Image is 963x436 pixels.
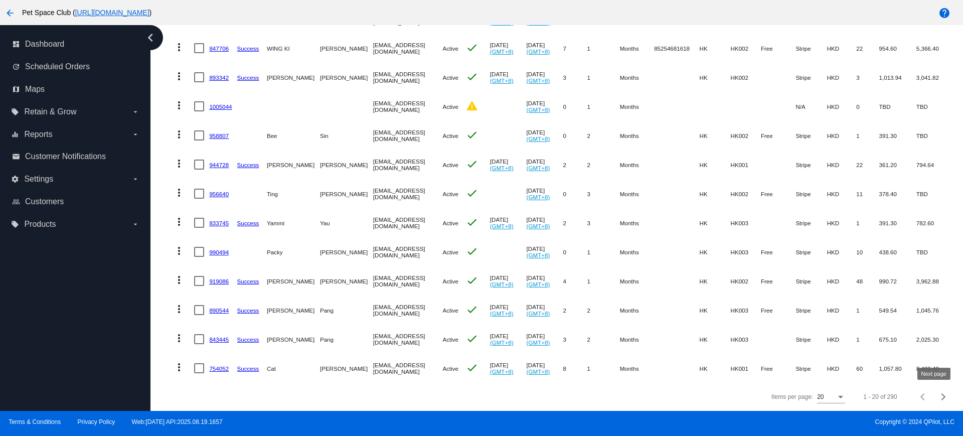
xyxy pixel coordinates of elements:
mat-cell: HK003 [731,325,761,354]
mat-cell: 60 [856,354,879,383]
mat-cell: [EMAIL_ADDRESS][DOMAIN_NAME] [373,208,443,237]
mat-icon: check [466,158,478,170]
mat-cell: HKD [827,63,857,92]
span: Active [442,103,458,110]
mat-cell: 10 [856,237,879,266]
a: 956640 [209,191,229,197]
span: Active [442,278,458,284]
mat-icon: check [466,274,478,286]
mat-icon: more_vert [173,303,185,315]
span: Dashboard [25,40,64,49]
span: Active [442,336,458,343]
mat-cell: [EMAIL_ADDRESS][DOMAIN_NAME] [373,325,443,354]
mat-cell: Packy [267,237,320,266]
mat-cell: Months [620,150,654,179]
a: (GMT+8) [490,339,514,346]
a: (GMT+8) [527,194,550,200]
mat-cell: HKD [827,354,857,383]
mat-cell: [DATE] [527,121,563,150]
mat-cell: Months [620,121,654,150]
mat-cell: TBD [916,179,952,208]
mat-icon: check [466,187,478,199]
mat-cell: [EMAIL_ADDRESS][DOMAIN_NAME] [373,34,443,63]
mat-cell: [DATE] [527,208,563,237]
a: (GMT+8) [527,106,550,113]
mat-icon: more_vert [173,70,185,82]
mat-cell: HK002 [731,63,761,92]
mat-cell: N/A [795,92,827,121]
i: arrow_drop_down [131,108,139,116]
mat-cell: Stripe [795,34,827,63]
a: map Maps [12,81,139,97]
mat-cell: [DATE] [527,325,563,354]
mat-cell: 1 [587,92,619,121]
i: dashboard [12,40,20,48]
mat-cell: [EMAIL_ADDRESS][DOMAIN_NAME] [373,63,443,92]
mat-cell: [DATE] [527,63,563,92]
mat-cell: 2 [563,150,587,179]
span: 20 [817,393,824,400]
mat-cell: 85254681618 [654,34,699,63]
span: Active [442,132,458,139]
i: local_offer [11,220,19,228]
span: Active [442,365,458,372]
mat-cell: [DATE] [490,325,527,354]
mat-cell: Months [620,325,654,354]
a: (GMT+8) [527,165,550,171]
mat-cell: 3 [587,208,619,237]
span: Reports [24,130,52,139]
span: Maps [25,85,45,94]
span: Active [442,74,458,81]
a: Success [237,365,259,372]
mat-cell: 3,962.88 [916,266,952,296]
mat-cell: HK [700,208,731,237]
mat-cell: Months [620,354,654,383]
mat-cell: 1 [856,121,879,150]
mat-icon: more_vert [173,128,185,140]
div: Items per page: [771,393,813,400]
span: Customers [25,197,64,206]
mat-cell: [EMAIL_ADDRESS][DOMAIN_NAME] [373,296,443,325]
i: email [12,153,20,161]
mat-cell: [DATE] [527,237,563,266]
mat-cell: HKD [827,266,857,296]
mat-cell: 2 [587,121,619,150]
mat-cell: Months [620,266,654,296]
span: Customer Notifications [25,152,106,161]
mat-cell: HKD [827,237,857,266]
i: arrow_drop_down [131,220,139,228]
mat-cell: Ting [267,179,320,208]
mat-cell: Months [620,208,654,237]
mat-cell: 1 [587,266,619,296]
a: 990494 [209,249,229,255]
span: Active [442,307,458,314]
mat-cell: [PERSON_NAME] [267,296,320,325]
mat-cell: HK [700,63,731,92]
mat-cell: 4 [563,266,587,296]
mat-cell: 0 [563,237,587,266]
mat-cell: Months [620,92,654,121]
mat-cell: [EMAIL_ADDRESS][DOMAIN_NAME] [373,354,443,383]
mat-cell: 1 [587,34,619,63]
mat-cell: TBD [916,237,952,266]
mat-cell: 22 [856,150,879,179]
span: Active [442,220,458,226]
span: Active [442,45,458,52]
a: 958807 [209,132,229,139]
mat-icon: more_vert [173,361,185,373]
mat-cell: [DATE] [490,34,527,63]
mat-cell: 794.64 [916,150,952,179]
mat-cell: 2 [563,208,587,237]
mat-cell: 675.10 [879,325,916,354]
a: (GMT+8) [527,252,550,258]
a: update Scheduled Orders [12,59,139,75]
mat-icon: more_vert [173,332,185,344]
mat-icon: more_vert [173,41,185,53]
mat-cell: Months [620,34,654,63]
mat-cell: Free [761,121,795,150]
mat-icon: check [466,216,478,228]
mat-cell: Free [761,354,795,383]
mat-cell: 1 [587,354,619,383]
mat-icon: check [466,333,478,345]
mat-cell: [DATE] [527,92,563,121]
